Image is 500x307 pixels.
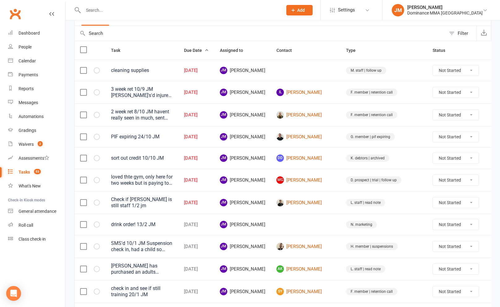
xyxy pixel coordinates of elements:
div: L. staff | read note [346,199,385,206]
input: Search [75,26,446,41]
a: Waivers 2 [8,137,65,151]
a: Roll call [8,218,65,232]
div: [PERSON_NAME] has purchased an adults rashguard for Aiden but it didnt fit. She returned it but i... [111,263,173,275]
a: DD[PERSON_NAME] [276,154,335,162]
div: G. member | pif expiring [346,133,395,141]
span: DD [276,154,284,162]
input: Search... [81,6,278,15]
div: [DATE] [184,289,209,294]
span: 2 [38,141,43,146]
span: JM [220,199,227,206]
span: [PERSON_NAME] [220,243,265,250]
div: F. member | retention call [346,288,397,295]
button: Filter [446,26,476,41]
div: Tasks [19,170,30,175]
img: Aaron Basger [276,243,284,250]
a: [PERSON_NAME] [276,243,335,250]
div: [DATE] [184,68,209,73]
span: [PERSON_NAME] [220,111,265,119]
a: Assessments [8,151,65,165]
span: JM [220,67,227,74]
div: Calendar [19,58,36,63]
div: [DATE] [184,200,209,205]
span: Assigned to [220,48,250,53]
span: JM [220,243,227,250]
div: [DATE] [184,134,209,140]
span: Contact [276,48,299,53]
a: Gradings [8,124,65,137]
div: PIF expiring 24/10 JM [111,134,173,140]
span: 53 [34,169,41,174]
a: IL[PERSON_NAME] [276,89,335,96]
span: AK [276,265,284,273]
span: IL [276,89,284,96]
span: JM [220,111,227,119]
button: Status [433,47,452,54]
a: People [8,40,65,54]
div: What's New [19,183,41,188]
span: [PERSON_NAME] [220,176,265,184]
button: Contact [276,47,299,54]
span: Settings [338,3,355,17]
div: [DATE] [184,156,209,161]
div: [DATE] [184,267,209,272]
div: Dominance MMA [GEOGRAPHIC_DATA] [407,10,483,16]
span: [PERSON_NAME] [220,89,265,96]
span: [PERSON_NAME] [220,221,265,228]
span: [PERSON_NAME] [220,67,265,74]
span: JM [220,176,227,184]
a: Dashboard [8,26,65,40]
span: JM [220,288,227,295]
div: sort out credit 10/10 JM [111,155,173,161]
div: Payments [19,72,38,77]
div: [DATE] [184,112,209,118]
div: [PERSON_NAME] [407,5,483,10]
a: AK[PERSON_NAME] [276,265,335,273]
div: Check if [PERSON_NAME] is still staff 1/2 jm [111,196,173,209]
a: [PERSON_NAME] [276,133,335,141]
span: [PERSON_NAME] [220,154,265,162]
a: Payments [8,68,65,82]
span: [PERSON_NAME] [220,288,265,295]
div: People [19,44,32,49]
div: M. staff | follow up [346,67,386,74]
a: Automations [8,110,65,124]
a: Messages [8,96,65,110]
span: [PERSON_NAME] [220,133,265,141]
span: Status [433,48,452,53]
span: JM [220,133,227,141]
a: Class kiosk mode [8,232,65,246]
span: JM [220,154,227,162]
a: [PERSON_NAME] [276,199,335,206]
button: Assigned to [220,47,250,54]
button: Type [346,47,362,54]
a: What's New [8,179,65,193]
div: Gradings [19,128,36,133]
div: [DATE] [184,178,209,183]
div: 3 week ret 10/9 JM [PERSON_NAME]'s'd injured lumbar 2 week ret 5/9 JM. SMS'd 1 week ret 27/8 JM [111,86,173,99]
img: James Collyer [276,111,284,119]
div: [DATE] [184,222,209,227]
span: Task [111,48,127,53]
div: General attendance [19,209,56,214]
div: Assessments [19,156,49,161]
span: JM [220,221,227,228]
a: Tasks 53 [8,165,65,179]
img: Tom Pirrone [276,133,284,141]
div: JM [392,4,404,16]
div: Reports [19,86,34,91]
div: Roll call [19,223,33,228]
div: [DATE] [184,90,209,95]
div: Open Intercom Messenger [6,286,21,301]
div: N. marketing [346,221,377,228]
div: K. debtors | archived [346,154,389,162]
div: Automations [19,114,44,119]
button: Due Date [184,47,209,54]
a: MG[PERSON_NAME] [276,176,335,184]
div: F. member | retention call [346,89,397,96]
div: Filter [458,30,468,37]
div: L. staff | read note [346,265,385,273]
div: 2 week ret 8/10 JM havent really seen in much, sent SMS 1 week ret 29/9 JM [111,109,173,121]
span: Add [297,8,305,13]
a: Clubworx [7,6,23,22]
